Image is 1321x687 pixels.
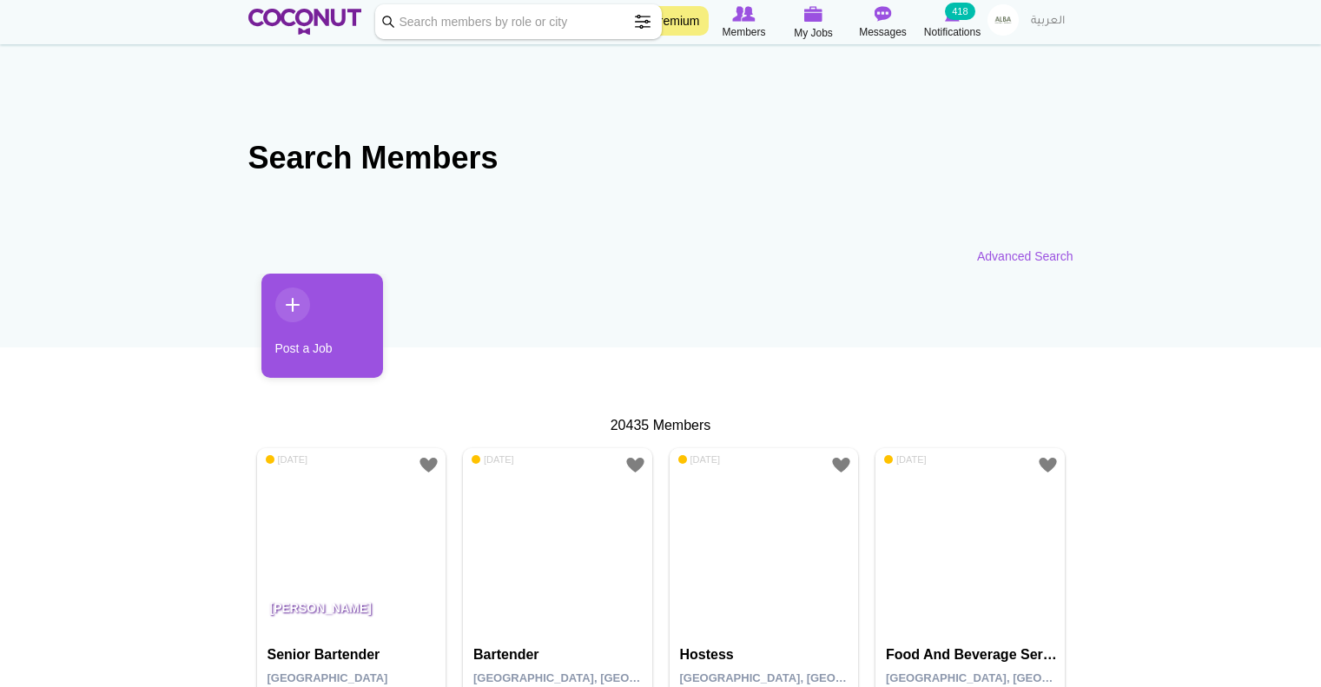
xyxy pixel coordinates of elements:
h4: Senior Bartender [268,647,440,663]
h4: Food and Beverage Service Expert [886,647,1059,663]
a: Add to Favourites [830,454,852,476]
p: [PERSON_NAME] [257,588,446,637]
div: 20435 Members [248,416,1073,436]
span: [DATE] [678,453,721,466]
span: [GEOGRAPHIC_DATA], [GEOGRAPHIC_DATA] [886,671,1133,684]
span: Members [722,23,765,41]
a: العربية [1022,4,1073,39]
img: My Jobs [804,6,823,22]
a: Add to Favourites [418,454,439,476]
h4: Hostess [680,647,853,663]
a: Browse Members Members [710,4,779,41]
a: Notifications Notifications 418 [918,4,987,41]
a: Add to Favourites [624,454,646,476]
a: Go Premium [623,6,709,36]
a: Post a Job [261,274,383,378]
img: Messages [875,6,892,22]
span: [DATE] [472,453,514,466]
a: Messages Messages [849,4,918,41]
img: Notifications [945,6,960,22]
span: My Jobs [794,24,833,42]
span: [GEOGRAPHIC_DATA], [GEOGRAPHIC_DATA] [680,671,928,684]
small: 418 [945,3,974,20]
a: Advanced Search [977,248,1073,265]
a: My Jobs My Jobs [779,4,849,42]
h2: Search Members [248,137,1073,179]
span: [GEOGRAPHIC_DATA] [268,671,388,684]
img: Browse Members [732,6,755,22]
span: [GEOGRAPHIC_DATA], [GEOGRAPHIC_DATA] [473,671,721,684]
h4: Bartender [473,647,646,663]
a: Add to Favourites [1037,454,1059,476]
span: [DATE] [266,453,308,466]
img: Home [248,9,362,35]
li: 1 / 1 [248,274,370,391]
span: Messages [859,23,907,41]
span: [DATE] [884,453,927,466]
span: Notifications [924,23,981,41]
input: Search members by role or city [375,4,662,39]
